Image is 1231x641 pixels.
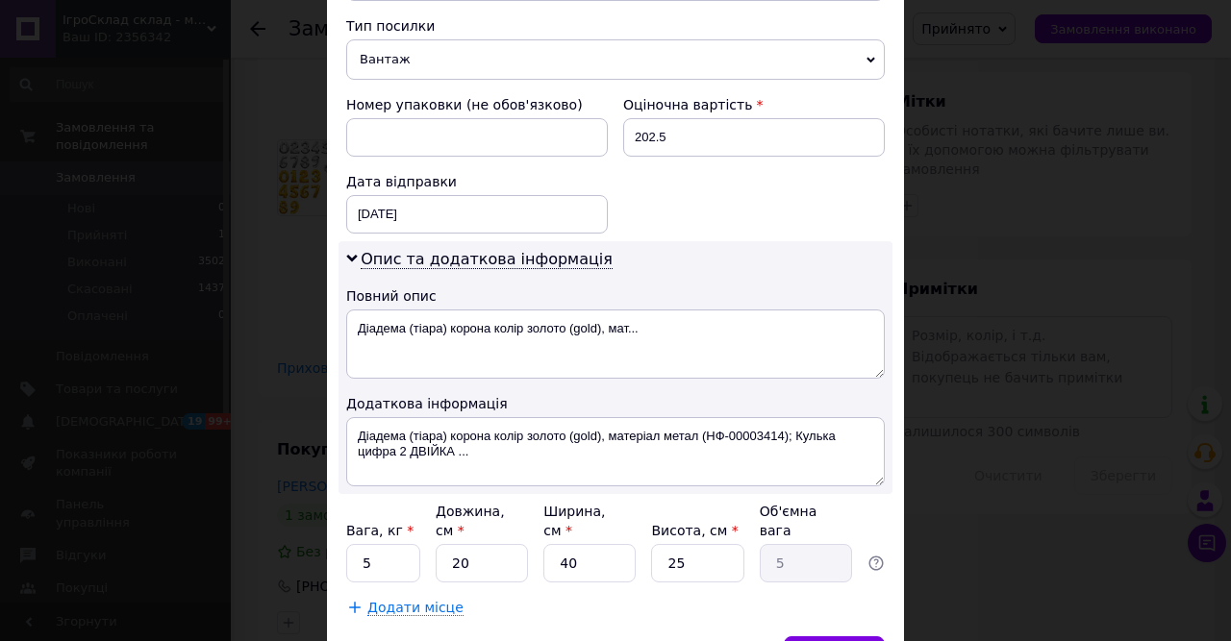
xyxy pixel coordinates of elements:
[346,417,885,486] textarea: Діадема (тіара) корона колір золото (gold), матеріал метал (НФ-00003414); Кулька цифра 2 ДВІЙКА ...
[543,504,605,538] label: Ширина, см
[346,18,435,34] span: Тип посилки
[346,39,885,80] span: Вантаж
[651,523,738,538] label: Висота, см
[346,523,414,538] label: Вага, кг
[346,394,885,413] div: Додаткова інформація
[346,286,885,306] div: Повний опис
[346,172,608,191] div: Дата відправки
[346,95,608,114] div: Номер упаковки (не обов'язково)
[436,504,505,538] label: Довжина, см
[346,309,885,379] textarea: Діадема (тіара) корона колір золото (gold), мат...
[623,95,885,114] div: Оціночна вартість
[367,600,464,616] span: Додати місце
[760,502,852,540] div: Об'ємна вага
[361,250,613,269] span: Опис та додаткова інформація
